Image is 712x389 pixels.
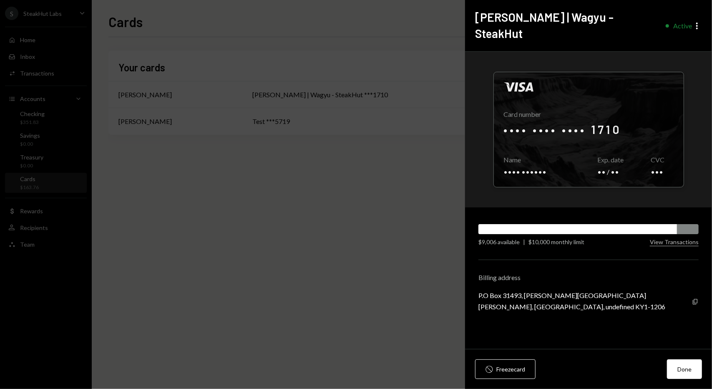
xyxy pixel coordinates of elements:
[478,237,520,246] div: $9,006 available
[528,237,584,246] div: $10,000 monthly limit
[523,237,525,246] div: |
[667,359,702,379] button: Done
[478,273,699,281] div: Billing address
[478,291,665,299] div: P.O Box 31493, [PERSON_NAME][GEOGRAPHIC_DATA]
[673,22,692,30] div: Active
[475,359,536,379] button: Freezecard
[650,238,699,246] button: View Transactions
[496,365,525,374] div: Freeze card
[475,9,659,41] h2: [PERSON_NAME] | Wagyu - SteakHut
[478,303,665,311] div: [PERSON_NAME], [GEOGRAPHIC_DATA], undefined KY1-1206
[493,72,684,187] div: Click to reveal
